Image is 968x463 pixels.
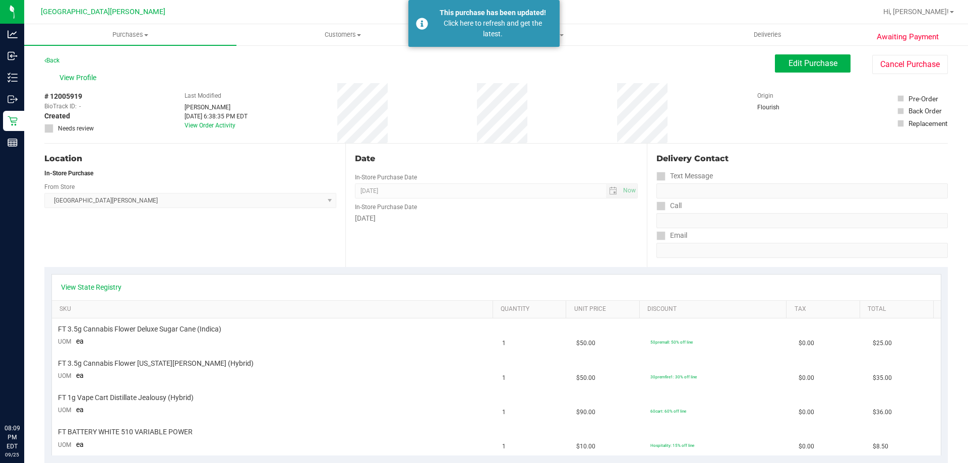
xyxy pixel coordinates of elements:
span: Hospitality: 15% off line [650,443,694,448]
a: Tax [795,305,856,313]
a: Customers [236,24,449,45]
span: 50premall: 50% off line [650,340,693,345]
inline-svg: Inbound [8,51,18,61]
div: Click here to refresh and get the latest. [434,18,552,39]
span: FT 3.5g Cannabis Flower Deluxe Sugar Cane (Indica) [58,324,221,334]
inline-svg: Reports [8,138,18,148]
span: 1 [502,408,506,417]
a: Back [44,57,59,64]
label: In-Store Purchase Date [355,173,417,182]
label: Origin [757,91,773,100]
span: UOM [58,407,71,414]
a: Discount [647,305,782,313]
span: $0.00 [799,442,814,451]
span: $90.00 [576,408,595,417]
a: Quantity [501,305,562,313]
label: From Store [44,182,75,191]
span: Needs review [58,124,94,133]
inline-svg: Outbound [8,94,18,104]
span: Created [44,111,70,121]
div: This purchase has been updated! [434,8,552,18]
div: [DATE] 6:38:35 PM EDT [185,112,248,121]
span: Purchases [24,30,236,39]
p: 09/25 [5,451,20,458]
span: ea [76,337,84,345]
div: [DATE] [355,213,637,224]
span: $25.00 [873,339,892,348]
inline-svg: Retail [8,116,18,126]
button: Cancel Purchase [872,55,948,74]
label: Text Message [656,169,713,183]
div: Replacement [909,118,947,128]
span: $50.00 [576,373,595,383]
p: 08:09 PM EDT [5,424,20,451]
span: $8.50 [873,442,888,451]
span: BioTrack ID: [44,102,77,111]
a: Total [868,305,929,313]
span: $0.00 [799,339,814,348]
a: View State Registry [61,282,122,292]
div: [PERSON_NAME] [185,103,248,112]
span: Deliveries [740,30,795,39]
span: UOM [58,372,71,379]
span: Customers [237,30,448,39]
span: $0.00 [799,373,814,383]
span: ea [76,371,84,379]
span: Hi, [PERSON_NAME]! [883,8,949,16]
label: Call [656,199,682,213]
div: Back Order [909,106,942,116]
span: 30premfire1: 30% off line [650,374,697,379]
span: 1 [502,373,506,383]
span: 1 [502,339,506,348]
span: UOM [58,441,71,448]
div: Delivery Contact [656,153,948,165]
strong: In-Store Purchase [44,170,93,177]
inline-svg: Analytics [8,29,18,39]
span: [GEOGRAPHIC_DATA][PERSON_NAME] [41,8,165,16]
span: 60cart: 60% off line [650,409,686,414]
span: $0.00 [799,408,814,417]
div: Date [355,153,637,165]
span: FT BATTERY WHITE 510 VARIABLE POWER [58,427,193,437]
span: Edit Purchase [789,58,837,68]
label: Last Modified [185,91,221,100]
a: Purchases [24,24,236,45]
span: FT 3.5g Cannabis Flower [US_STATE][PERSON_NAME] (Hybrid) [58,359,254,368]
span: Awaiting Payment [877,31,939,43]
div: Location [44,153,336,165]
span: $10.00 [576,442,595,451]
span: 1 [502,442,506,451]
span: ea [76,406,84,414]
a: View Order Activity [185,122,235,129]
a: Deliveries [661,24,874,45]
label: Email [656,228,687,243]
span: $50.00 [576,339,595,348]
span: FT 1g Vape Cart Distillate Jealousy (Hybrid) [58,393,194,403]
span: View Profile [59,73,100,83]
button: Edit Purchase [775,54,851,73]
span: ea [76,440,84,448]
span: - [79,102,81,111]
span: UOM [58,338,71,345]
div: Flourish [757,103,808,112]
div: Pre-Order [909,94,938,104]
input: Format: (999) 999-9999 [656,183,948,199]
a: SKU [59,305,489,313]
a: Unit Price [574,305,636,313]
iframe: Resource center [10,382,40,413]
input: Format: (999) 999-9999 [656,213,948,228]
label: In-Store Purchase Date [355,203,417,212]
span: # 12005919 [44,91,82,102]
span: $36.00 [873,408,892,417]
inline-svg: Inventory [8,73,18,83]
span: $35.00 [873,373,892,383]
